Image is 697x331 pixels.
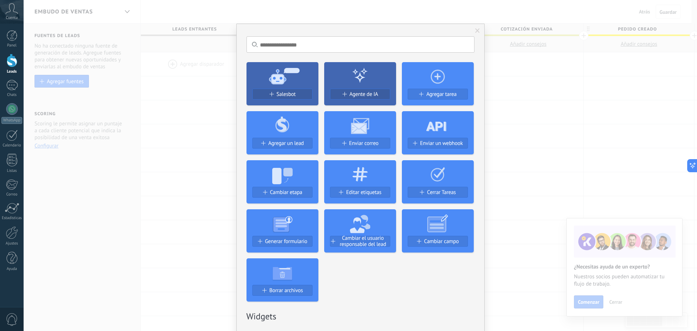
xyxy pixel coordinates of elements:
[1,143,23,148] div: Calendario
[252,138,313,149] button: Agregar un lead
[349,140,379,146] span: Enviar correo
[330,187,390,198] button: Editar etiquetas
[1,117,22,124] div: WhatsApp
[408,138,468,149] button: Enviar un webhook
[1,43,23,48] div: Panel
[350,91,378,97] span: Agente de IA
[426,91,456,97] span: Agregar tarea
[1,192,23,197] div: Correo
[252,89,313,100] button: Salesbot
[424,238,459,245] span: Cambiar campo
[1,169,23,173] div: Listas
[6,16,18,20] span: Cuenta
[420,140,463,146] span: Enviar un webhook
[1,241,23,246] div: Ajustes
[246,311,474,322] h2: Widgets
[277,91,296,97] span: Salesbot
[336,235,390,247] span: Cambiar el usuario responsable del lead
[252,236,313,247] button: Generar formulario
[252,187,313,198] button: Cambiar etapa
[427,189,456,195] span: Cerrar Tareas
[252,285,313,296] button: Borrar archivos
[1,216,23,221] div: Estadísticas
[1,69,23,74] div: Leads
[270,189,302,195] span: Cambiar etapa
[268,140,304,146] span: Agregar un lead
[330,138,390,149] button: Enviar correo
[346,189,381,195] span: Editar etiquetas
[408,89,468,100] button: Agregar tarea
[330,236,390,247] button: Cambiar el usuario responsable del lead
[330,89,390,100] button: Agente de IA
[408,187,468,198] button: Cerrar Tareas
[269,287,303,294] span: Borrar archivos
[265,238,307,245] span: Generar formulario
[1,93,23,97] div: Chats
[1,267,23,271] div: Ayuda
[408,236,468,247] button: Cambiar campo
